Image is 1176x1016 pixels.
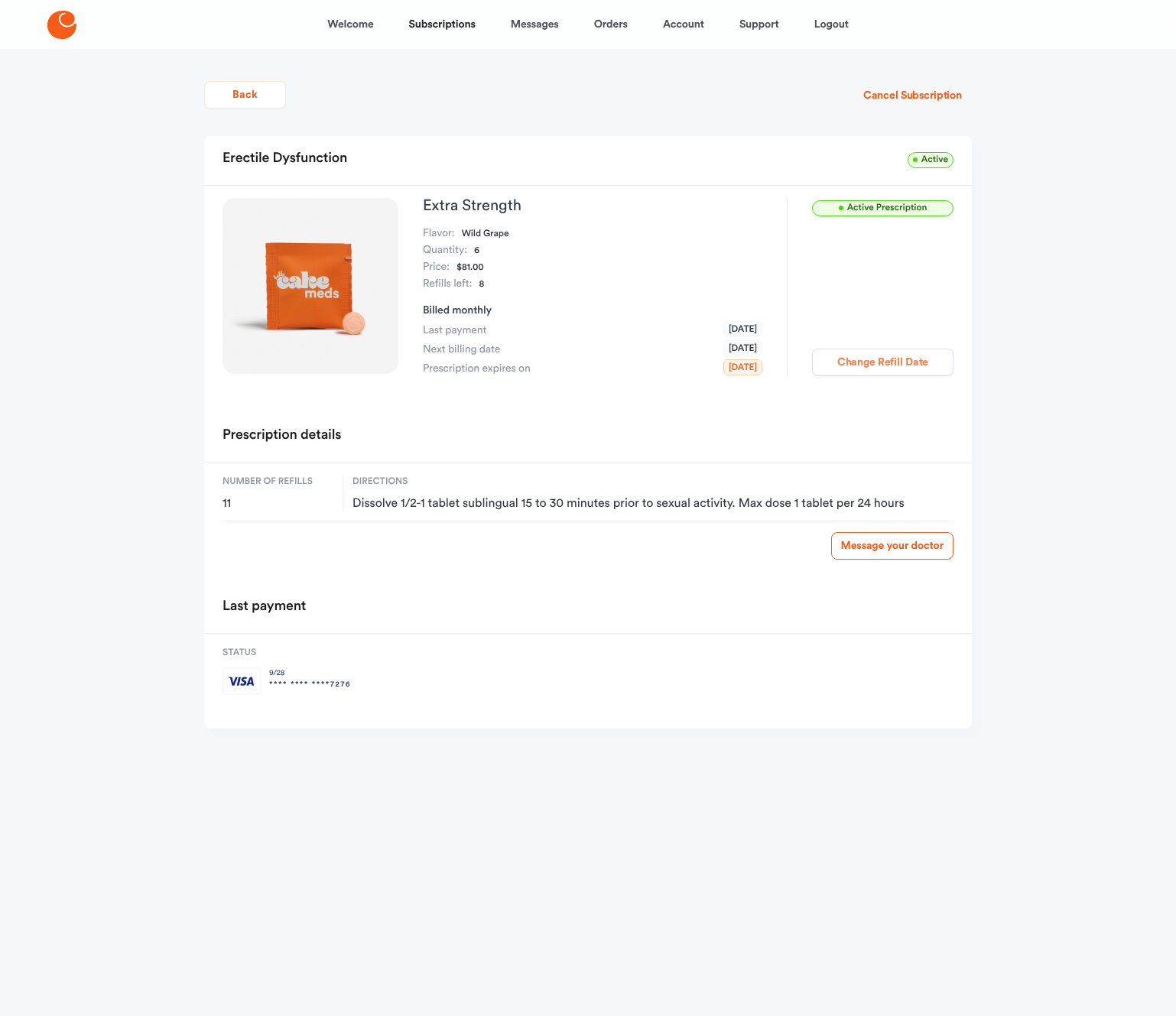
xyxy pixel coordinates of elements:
[511,6,559,43] a: Messages
[479,276,484,293] dd: 8
[423,342,500,357] span: Next billing date
[423,242,467,259] dt: Quantity:
[269,667,351,679] span: 9 / 28
[204,81,286,109] button: Back
[223,145,347,173] h2: Erectile Dysfunction
[223,667,262,695] img: visa
[474,242,479,259] dd: 6
[352,496,953,511] span: Dissolve 1/2-1 tablet sublingual 15 to 30 minutes prior to sexual activity. Max dose 1 tablet per...
[723,321,762,337] span: [DATE]
[663,6,704,43] a: Account
[723,359,762,375] span: [DATE]
[423,259,450,276] dt: Price:
[327,6,373,43] a: Welcome
[223,646,351,660] span: Status
[456,259,484,276] dd: $81.00
[423,198,762,213] h3: Extra Strength
[223,593,306,621] h2: Last payment
[908,152,953,168] span: Active
[423,276,472,293] dt: Refills left:
[223,475,333,489] span: Number of refills
[352,475,953,489] span: Directions
[723,340,762,356] span: [DATE]
[223,422,341,450] h2: Prescription details
[223,496,333,511] span: 11
[223,198,398,374] img: Extra Strength
[462,226,509,242] dd: Wild Grape
[423,226,455,242] dt: Flavor:
[814,6,849,43] a: Logout
[409,6,476,43] a: Subscriptions
[739,6,779,43] a: Support
[423,305,492,316] span: Billed monthly
[594,6,628,43] a: Orders
[812,349,953,376] button: Change Refill Date
[812,200,953,216] span: Active Prescription
[423,323,486,338] span: Last payment
[853,82,972,109] button: Cancel Subscription
[831,532,953,560] a: Message your doctor
[423,361,531,376] span: Prescription expires on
